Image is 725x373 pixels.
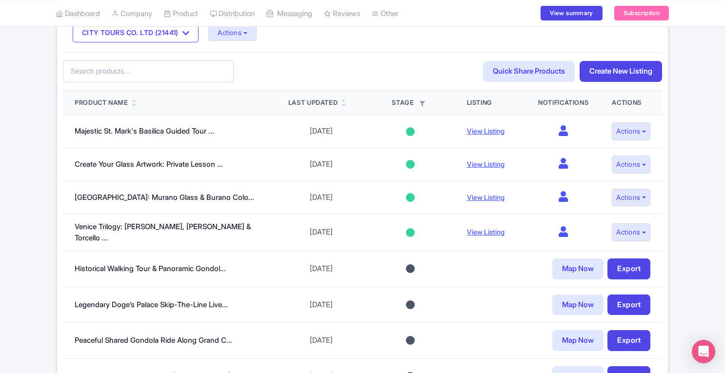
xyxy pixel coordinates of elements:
[607,294,650,315] a: Export
[467,160,504,168] a: View Listing
[692,340,715,363] div: Open Intercom Messenger
[455,91,526,115] th: Listing
[75,264,226,273] a: Historical Walking Tour & Panoramic Gondol...
[208,25,257,41] button: Actions
[75,98,128,108] div: Product Name
[580,61,662,82] a: Create New Listing
[612,189,650,207] button: Actions
[277,251,366,287] td: [DATE]
[612,156,650,174] button: Actions
[420,101,425,106] i: Filter by stage
[277,323,366,359] td: [DATE]
[600,91,662,115] th: Actions
[63,60,234,82] input: Search products...
[75,126,214,136] a: Majestic St. Mark's Basilica Guided Tour ...
[75,193,254,202] a: [GEOGRAPHIC_DATA]: Murano Glass & Burano Colo...
[75,222,251,242] a: Venice Trilogy: [PERSON_NAME], [PERSON_NAME] & Torcello ...
[277,148,366,181] td: [DATE]
[75,300,228,309] a: Legendary Doge’s Palace Skip-The-Line Live...
[288,98,338,108] div: Last Updated
[552,330,604,351] a: Map Now
[483,61,575,82] a: Quick Share Products
[607,330,650,351] a: Export
[612,223,650,241] button: Actions
[277,115,366,148] td: [DATE]
[75,159,223,169] a: Create Your Glass Artwork: Private Lesson ...
[467,228,504,236] a: View Listing
[552,258,604,279] a: Map Now
[75,335,232,345] a: Peaceful Shared Gondola Ride Along Grand C...
[607,258,650,279] a: Export
[541,6,602,20] a: View summary
[73,23,199,42] button: CITY TOURS CO. LTD (21441)
[378,98,443,108] div: Stage
[467,127,504,135] a: View Listing
[614,6,669,20] a: Subscription
[526,91,600,115] th: Notifications
[467,193,504,201] a: View Listing
[277,181,366,214] td: [DATE]
[277,214,366,251] td: [DATE]
[612,122,650,140] button: Actions
[552,294,604,315] a: Map Now
[277,287,366,323] td: [DATE]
